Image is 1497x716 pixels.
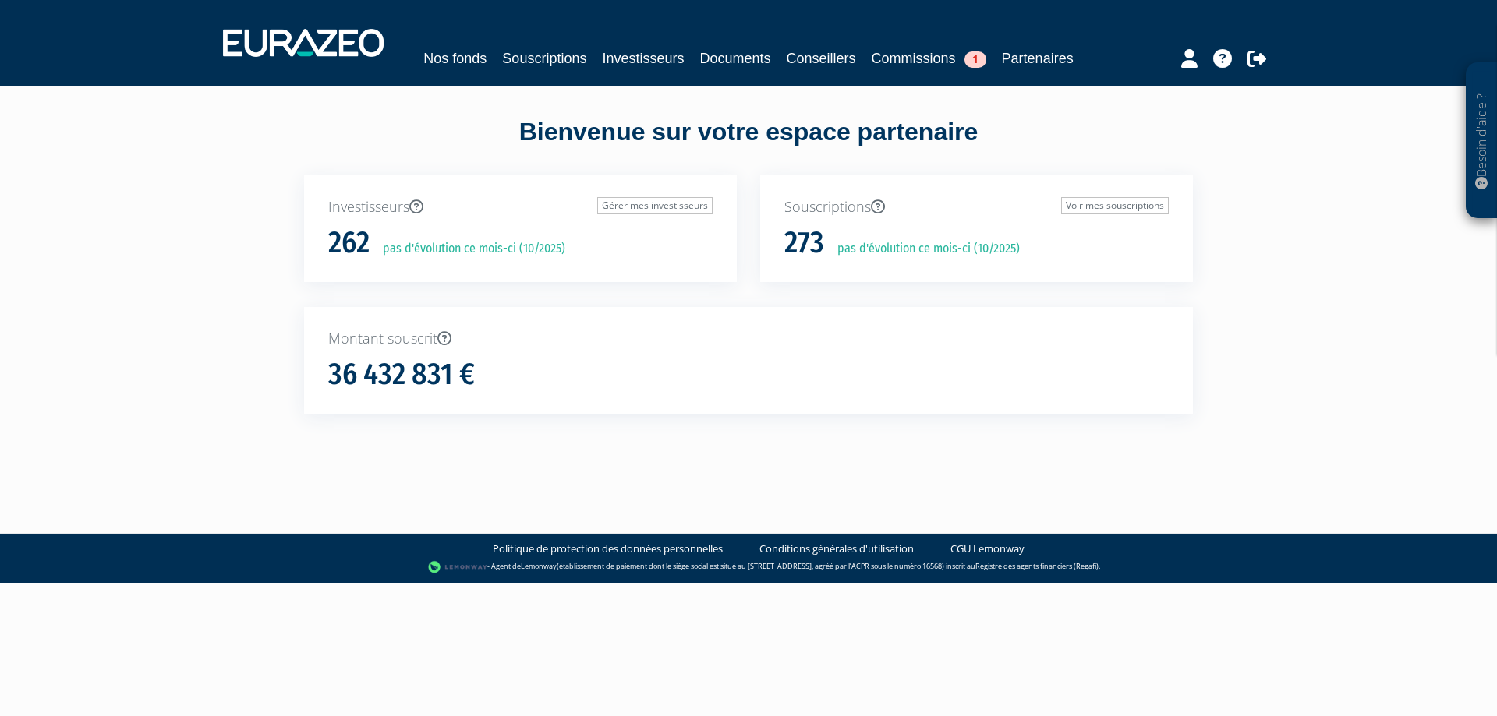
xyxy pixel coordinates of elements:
[602,48,684,69] a: Investisseurs
[699,48,770,69] a: Documents
[372,240,565,258] p: pas d'évolution ce mois-ci (10/2025)
[787,48,856,69] a: Conseillers
[428,559,488,575] img: logo-lemonway.png
[784,227,824,259] h1: 273
[328,358,475,391] h1: 36 432 831 €
[521,561,557,571] a: Lemonway
[502,48,586,69] a: Souscriptions
[292,115,1205,175] div: Bienvenue sur votre espace partenaire
[964,51,986,68] span: 1
[1061,197,1169,214] a: Voir mes souscriptions
[493,541,723,556] a: Politique de protection des données personnelles
[1473,71,1491,211] p: Besoin d'aide ?
[872,48,986,69] a: Commissions1
[759,541,914,556] a: Conditions générales d'utilisation
[975,561,1099,571] a: Registre des agents financiers (Regafi)
[328,197,713,217] p: Investisseurs
[16,559,1481,575] div: - Agent de (établissement de paiement dont le siège social est situé au [STREET_ADDRESS], agréé p...
[328,329,1169,349] p: Montant souscrit
[950,541,1025,556] a: CGU Lemonway
[223,29,384,57] img: 1732889491-logotype_eurazeo_blanc_rvb.png
[423,48,487,69] a: Nos fonds
[826,240,1020,258] p: pas d'évolution ce mois-ci (10/2025)
[784,197,1169,217] p: Souscriptions
[597,197,713,214] a: Gérer mes investisseurs
[328,227,370,259] h1: 262
[1002,48,1074,69] a: Partenaires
